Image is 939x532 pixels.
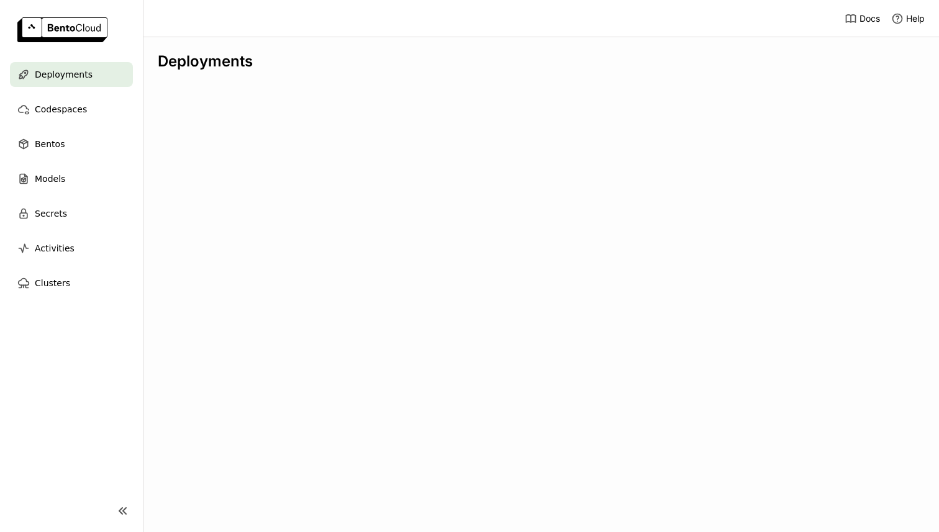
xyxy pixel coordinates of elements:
[906,13,925,24] span: Help
[35,102,87,117] span: Codespaces
[10,271,133,295] a: Clusters
[35,276,70,291] span: Clusters
[35,241,75,256] span: Activities
[10,166,133,191] a: Models
[845,12,880,25] a: Docs
[10,132,133,156] a: Bentos
[891,12,925,25] div: Help
[860,13,880,24] span: Docs
[35,171,65,186] span: Models
[35,137,65,151] span: Bentos
[17,17,107,42] img: logo
[35,206,67,221] span: Secrets
[10,236,133,261] a: Activities
[10,201,133,226] a: Secrets
[35,67,93,82] span: Deployments
[158,52,924,71] div: Deployments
